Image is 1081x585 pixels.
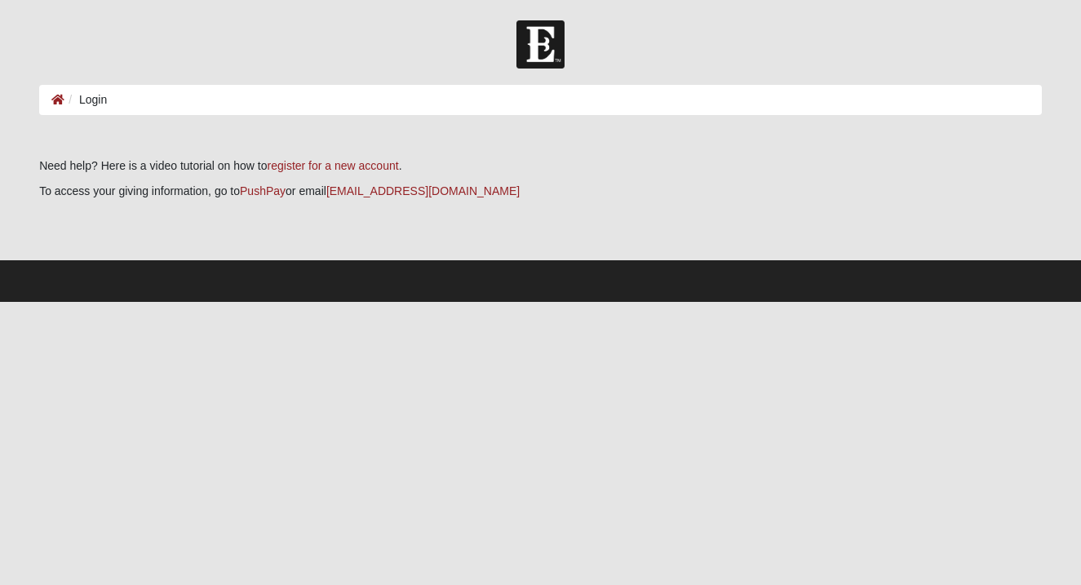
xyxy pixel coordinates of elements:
a: [EMAIL_ADDRESS][DOMAIN_NAME] [326,184,520,197]
a: register for a new account [268,159,399,172]
p: Need help? Here is a video tutorial on how to . [39,157,1042,175]
li: Login [64,91,107,109]
p: To access your giving information, go to or email [39,183,1042,200]
a: PushPay [240,184,286,197]
img: Church of Eleven22 Logo [516,20,565,69]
